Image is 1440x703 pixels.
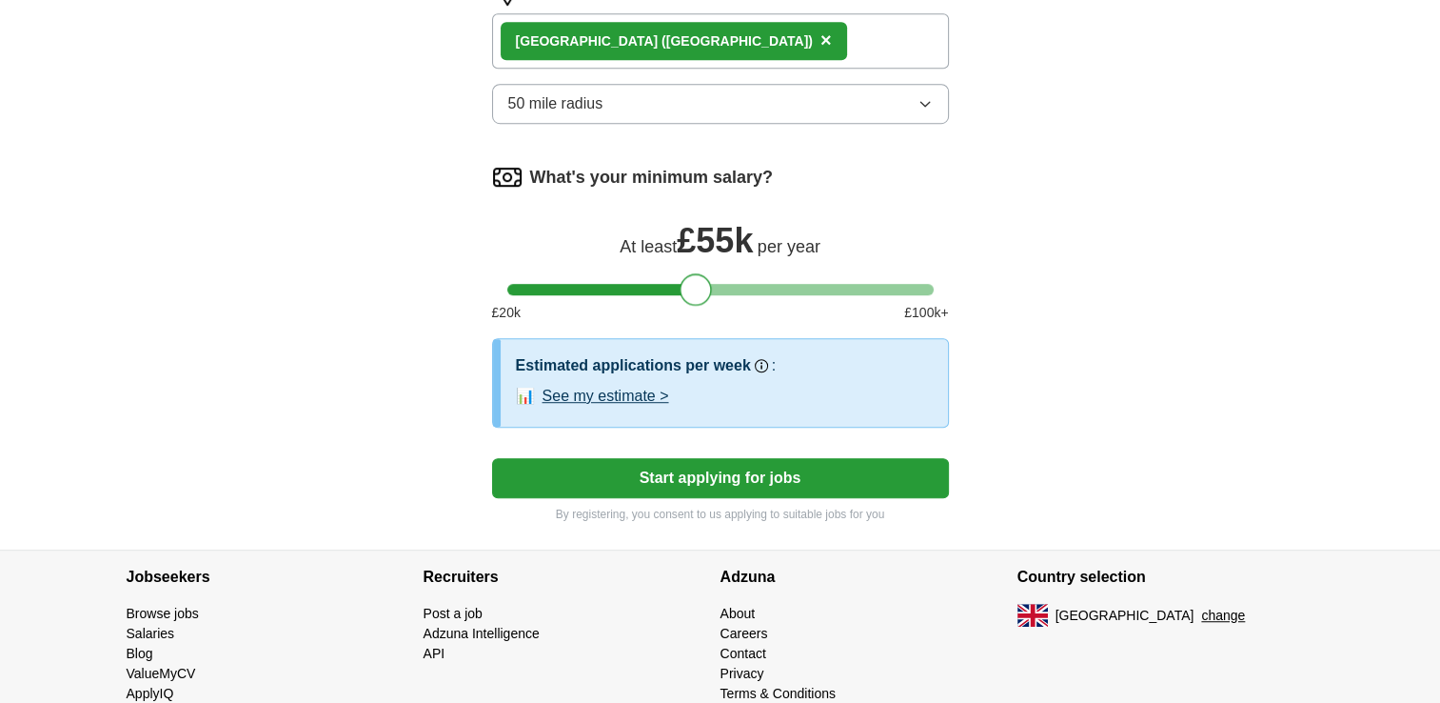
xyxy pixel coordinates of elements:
[720,646,766,661] a: Contact
[620,237,677,256] span: At least
[508,92,603,115] span: 50 mile radius
[661,33,813,49] span: ([GEOGRAPHIC_DATA])
[720,606,756,621] a: About
[820,30,832,50] span: ×
[542,385,669,408] button: See my estimate >
[127,666,196,681] a: ValueMyCV
[516,385,535,408] span: 📊
[492,84,949,124] button: 50 mile radius
[1055,606,1194,626] span: [GEOGRAPHIC_DATA]
[492,506,949,523] p: By registering, you consent to us applying to suitable jobs for you
[127,686,174,701] a: ApplyIQ
[720,666,764,681] a: Privacy
[127,646,153,661] a: Blog
[424,606,483,621] a: Post a job
[772,354,776,377] h3: :
[424,646,445,661] a: API
[1017,551,1314,604] h4: Country selection
[516,354,751,377] h3: Estimated applications per week
[492,458,949,498] button: Start applying for jobs
[516,33,659,49] strong: [GEOGRAPHIC_DATA]
[492,162,523,192] img: salary.png
[677,221,753,260] span: £ 55k
[127,606,199,621] a: Browse jobs
[424,626,540,641] a: Adzuna Intelligence
[127,626,175,641] a: Salaries
[492,303,521,323] span: £ 20 k
[684,307,935,342] span: Our best guess based on live jobs [DATE], and others like you.
[720,686,836,701] a: Terms & Conditions
[1017,604,1048,627] img: UK flag
[1201,606,1245,626] button: change
[530,165,773,191] label: What's your minimum salary?
[720,626,768,641] a: Careers
[758,237,820,256] span: per year
[820,27,832,55] button: ×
